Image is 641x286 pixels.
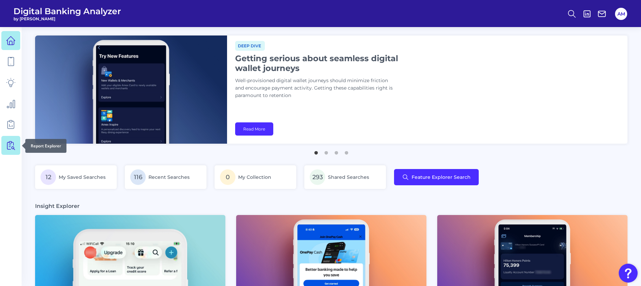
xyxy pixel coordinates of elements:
button: 2 [323,148,330,154]
h1: Getting serious about seamless digital wallet journeys [235,53,404,73]
span: 293 [310,169,325,185]
button: Feature Explorer Search [394,169,479,185]
span: 12 [40,169,56,185]
span: 0 [220,169,235,185]
span: Recent Searches [148,174,190,180]
button: AM [615,8,627,20]
a: 12My Saved Searches [35,165,117,189]
a: Read More [235,122,273,136]
span: Deep dive [235,41,265,51]
div: Report Explorer [25,139,66,153]
p: Well-provisioned digital wallet journeys should minimize friction and encourage payment activity.... [235,77,404,99]
span: 116 [130,169,146,185]
a: 293Shared Searches [304,165,386,189]
button: Open Resource Center [619,264,638,283]
a: Deep dive [235,42,265,49]
button: 1 [313,148,319,154]
a: 0My Collection [215,165,296,189]
span: Feature Explorer Search [412,174,471,180]
h3: Insight Explorer [35,202,80,210]
button: 4 [343,148,350,154]
a: 116Recent Searches [125,165,206,189]
span: My Saved Searches [59,174,106,180]
span: Shared Searches [328,174,369,180]
span: Digital Banking Analyzer [13,6,121,16]
span: My Collection [238,174,271,180]
span: by [PERSON_NAME] [13,16,121,21]
button: 3 [333,148,340,154]
img: bannerImg [35,35,227,144]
